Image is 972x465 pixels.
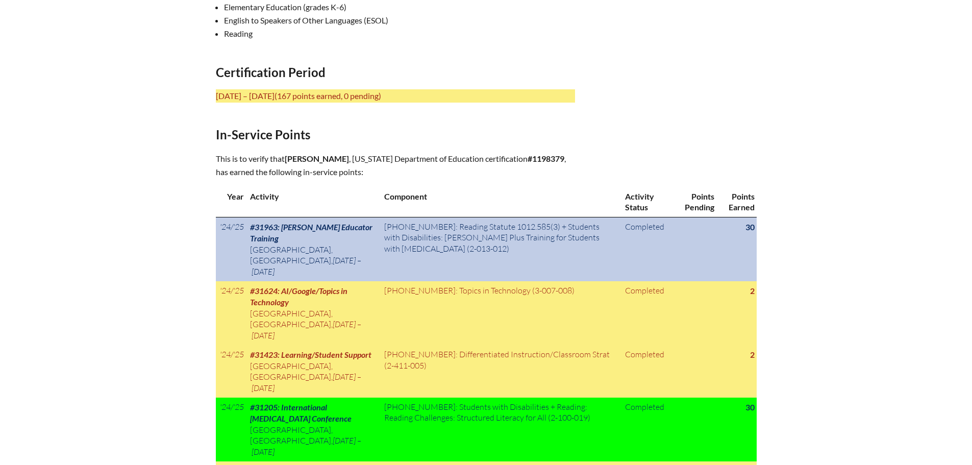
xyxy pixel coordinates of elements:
p: [DATE] – [DATE] [216,89,575,103]
span: #31963: [PERSON_NAME] Educator Training [250,222,372,243]
td: Completed [621,217,673,281]
span: [GEOGRAPHIC_DATA], [GEOGRAPHIC_DATA] [250,308,333,329]
td: [PHONE_NUMBER]: Topics in Technology (3-007-008) [380,281,621,345]
li: Elementary Education (grades K-6) [224,1,583,14]
li: English to Speakers of Other Languages (ESOL) [224,14,583,27]
h2: In-Service Points [216,127,575,142]
span: #31205: International [MEDICAL_DATA] Conference [250,402,352,423]
h2: Certification Period [216,65,575,80]
th: Points Earned [716,187,756,217]
td: '24/'25 [216,398,246,461]
td: '24/'25 [216,217,246,281]
span: [DATE] – [DATE] [250,372,361,393]
span: #31624: AI/Google/Topics in Technology [250,286,347,307]
td: '24/'25 [216,281,246,345]
strong: 2 [750,286,755,296]
li: Reading [224,27,583,40]
span: [GEOGRAPHIC_DATA], [GEOGRAPHIC_DATA] [250,361,333,382]
span: [DATE] – [DATE] [250,435,361,456]
span: [GEOGRAPHIC_DATA], [GEOGRAPHIC_DATA] [250,244,333,265]
td: Completed [621,281,673,345]
span: #31423: Learning/Student Support [250,350,371,359]
td: [PHONE_NUMBER]: Students with Disabilities + Reading: Reading Challenges: Structured Literacy for... [380,398,621,461]
strong: 30 [745,402,755,412]
strong: 2 [750,350,755,359]
td: , [246,398,381,461]
td: , [246,345,381,398]
strong: 30 [745,222,755,232]
span: [PERSON_NAME] [285,154,349,163]
td: [PHONE_NUMBER]: Differentiated Instruction/Classroom Strat (2-411-005) [380,345,621,398]
span: [DATE] – [DATE] [250,255,361,276]
td: [PHONE_NUMBER]: Reading Statute 1012.585(3) + Students with Disabilities: [PERSON_NAME] Plus Trai... [380,217,621,281]
b: #1198379 [528,154,564,163]
th: Points Pending [673,187,716,217]
p: This is to verify that , [US_STATE] Department of Education certification , has earned the follow... [216,152,575,179]
th: Year [216,187,246,217]
span: [DATE] – [DATE] [250,319,361,340]
td: Completed [621,398,673,461]
th: Component [380,187,621,217]
span: (167 points earned, 0 pending) [275,91,381,101]
td: , [246,217,381,281]
th: Activity [246,187,381,217]
td: '24/'25 [216,345,246,398]
td: Completed [621,345,673,398]
td: , [246,281,381,345]
th: Activity Status [621,187,673,217]
span: [GEOGRAPHIC_DATA], [GEOGRAPHIC_DATA] [250,425,333,446]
